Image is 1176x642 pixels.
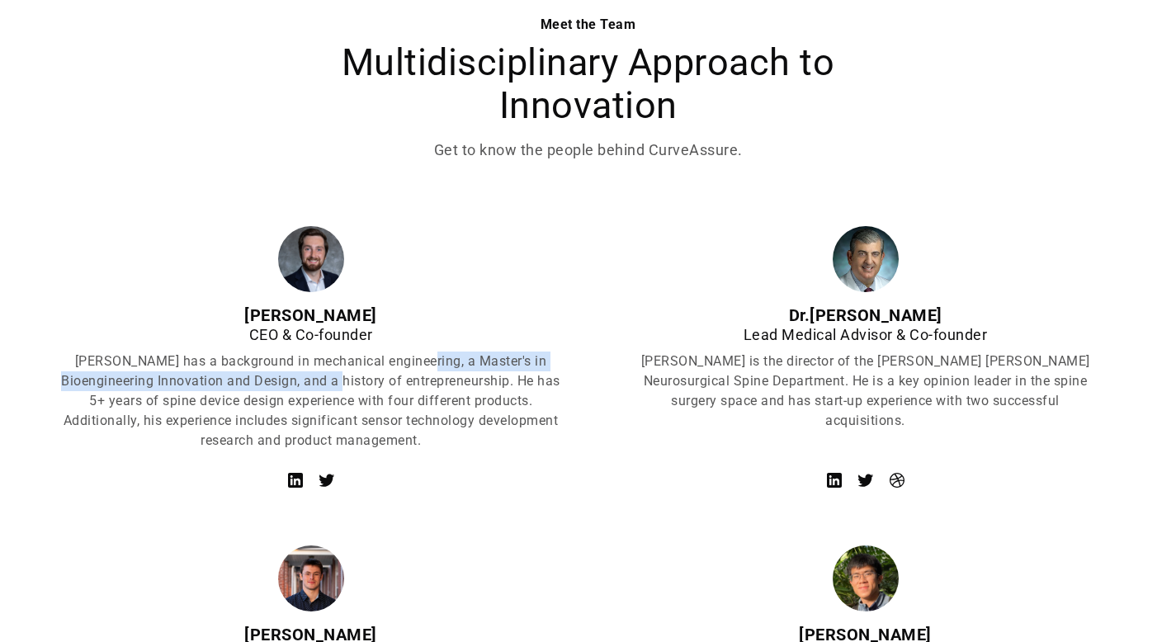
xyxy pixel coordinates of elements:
[635,305,1097,325] div: Dr.
[810,305,942,325] strong: [PERSON_NAME]
[635,352,1097,431] p: [PERSON_NAME] is the director of the [PERSON_NAME] [PERSON_NAME] Neurosurgical Spine Department. ...
[272,15,905,35] div: Meet the Team
[635,325,1097,345] div: Lead Medical Advisor & Co-founder
[272,140,905,160] p: Get to know the people behind CurveAssure.
[60,305,562,325] div: [PERSON_NAME]
[60,325,562,345] div: CEO & Co-founder
[272,41,905,127] h2: Multidisciplinary Approach to Innovation
[60,352,562,451] p: [PERSON_NAME] has a background in mechanical engineering, a Master's in Bioengineering Innovation...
